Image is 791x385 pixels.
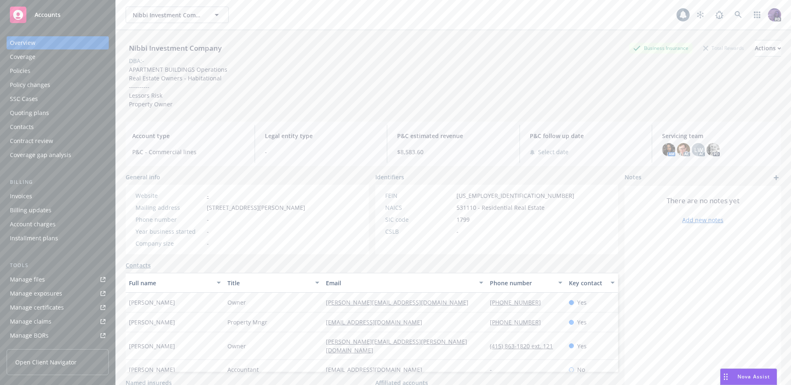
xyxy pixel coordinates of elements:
div: Billing updates [10,204,51,217]
div: Coverage gap analysis [10,148,71,162]
a: Contacts [126,261,151,270]
span: Yes [577,298,587,307]
span: - [207,215,209,224]
button: Title [224,273,323,293]
a: Manage files [7,273,109,286]
span: [PERSON_NAME] [129,318,175,326]
span: Select date [538,148,569,156]
a: [EMAIL_ADDRESS][DOMAIN_NAME] [326,318,429,326]
a: Quoting plans [7,106,109,120]
span: - [456,227,459,236]
span: There are no notes yet [667,196,740,206]
div: Drag to move [721,369,731,385]
span: Owner [227,298,246,307]
a: SSC Cases [7,92,109,106]
div: Quoting plans [10,106,49,120]
div: Key contact [569,279,606,287]
a: Accounts [7,3,109,26]
a: Contract review [7,134,109,148]
a: [PERSON_NAME][EMAIL_ADDRESS][DOMAIN_NAME] [326,298,475,306]
div: Company size [136,239,204,248]
div: Manage exposures [10,287,62,300]
a: Manage BORs [7,329,109,342]
a: Manage exposures [7,287,109,300]
span: [PERSON_NAME] [129,298,175,307]
div: Mailing address [136,203,204,212]
span: Account type [132,131,245,140]
div: Phone number [490,279,553,287]
div: SIC code [385,215,453,224]
span: Notes [625,173,641,183]
span: P&C - Commercial lines [132,148,245,156]
div: Account charges [10,218,56,231]
span: No [577,365,585,374]
a: Coverage [7,50,109,63]
a: Installment plans [7,232,109,245]
span: 1799 [456,215,470,224]
span: - [207,239,209,248]
span: APARTMENT BUILDINGS Operations Real Estate Owners - Habitational ---------- Lessors Risk Property... [129,66,227,108]
div: Tools [7,261,109,270]
span: P&C follow up date [530,131,642,140]
span: [US_EMPLOYER_IDENTIFICATION_NUMBER] [456,191,574,200]
div: Manage claims [10,315,51,328]
div: Invoices [10,190,32,203]
a: [PHONE_NUMBER] [490,318,548,326]
div: Phone number [136,215,204,224]
span: Owner [227,342,246,350]
div: Billing [7,178,109,186]
div: Contacts [10,120,34,134]
span: [STREET_ADDRESS][PERSON_NAME] [207,203,305,212]
a: [PHONE_NUMBER] [490,298,548,306]
span: Property Mngr [227,318,267,326]
a: Contacts [7,120,109,134]
div: Email [326,279,474,287]
a: Switch app [749,7,765,23]
span: Yes [577,318,587,326]
div: FEIN [385,191,453,200]
div: CSLB [385,227,453,236]
div: DBA: - [129,56,144,65]
a: Overview [7,36,109,49]
span: LW [694,146,703,154]
div: Overview [10,36,35,49]
button: Phone number [487,273,565,293]
div: Policies [10,64,30,77]
button: Email [323,273,487,293]
span: Nibbi Investment Company [133,11,204,19]
button: Key contact [566,273,618,293]
a: [EMAIL_ADDRESS][DOMAIN_NAME] [326,366,429,373]
span: Servicing team [662,131,775,140]
a: Add new notes [682,216,723,224]
span: [PERSON_NAME] [129,342,175,350]
span: P&C estimated revenue [397,131,510,140]
span: - [265,148,377,156]
div: Manage files [10,273,45,286]
a: Manage claims [7,315,109,328]
div: Full name [129,279,212,287]
img: photo [662,143,675,156]
div: Total Rewards [699,43,748,53]
a: - [207,192,209,200]
button: Actions [755,40,781,56]
a: Policies [7,64,109,77]
img: photo [677,143,690,156]
a: Coverage gap analysis [7,148,109,162]
div: Policy changes [10,78,50,92]
button: Full name [126,273,224,293]
a: Account charges [7,218,109,231]
a: Billing updates [7,204,109,217]
a: Invoices [7,190,109,203]
div: Year business started [136,227,204,236]
span: Accountant [227,365,259,374]
a: (415) 863-1820 ext. 121 [490,342,559,350]
div: NAICS [385,203,453,212]
img: photo [768,8,781,21]
span: General info [126,173,160,181]
span: [PERSON_NAME] [129,365,175,374]
div: Nibbi Investment Company [126,43,225,54]
div: Title [227,279,310,287]
button: Nibbi Investment Company [126,7,229,23]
